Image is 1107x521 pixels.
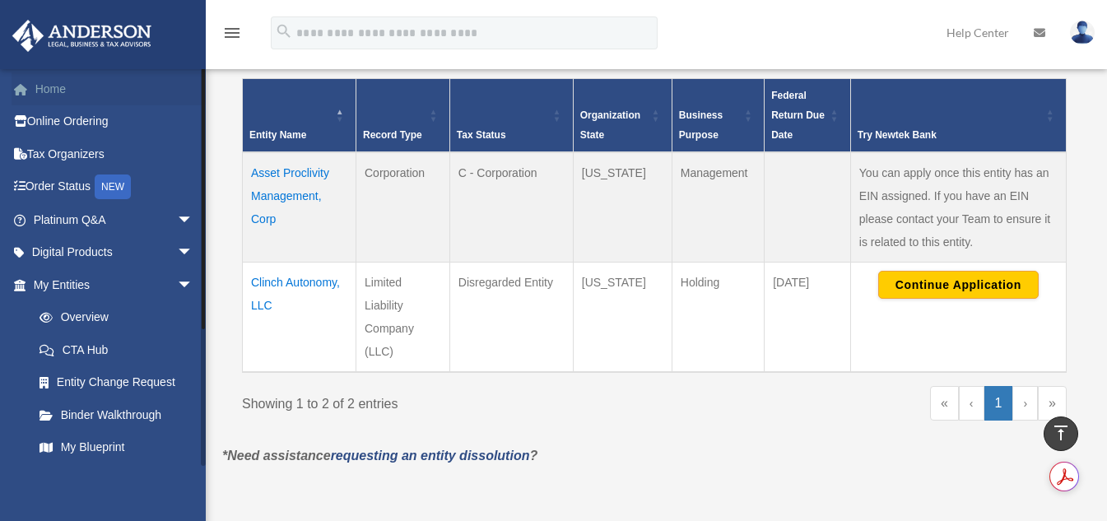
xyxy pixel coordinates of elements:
div: Try Newtek Bank [858,125,1041,145]
span: Federal Return Due Date [771,90,825,141]
span: arrow_drop_down [177,203,210,237]
td: [US_STATE] [573,152,672,263]
td: Disregarded Entity [449,262,573,372]
a: Online Ordering [12,105,218,138]
img: Anderson Advisors Platinum Portal [7,20,156,52]
th: Business Purpose: Activate to sort [672,78,764,152]
span: Organization State [580,109,640,141]
a: CTA Hub [23,333,210,366]
th: Federal Return Due Date: Activate to sort [765,78,851,152]
a: My Entitiesarrow_drop_down [12,268,210,301]
a: Binder Walkthrough [23,398,210,431]
th: Organization State: Activate to sort [573,78,672,152]
td: Limited Liability Company (LLC) [356,262,449,372]
th: Tax Status: Activate to sort [449,78,573,152]
a: Platinum Q&Aarrow_drop_down [12,203,218,236]
a: Last [1038,386,1067,421]
img: User Pic [1070,21,1095,44]
td: Asset Proclivity Management, Corp [243,152,356,263]
td: Clinch Autonomy, LLC [243,262,356,372]
a: Overview [23,301,202,334]
div: NEW [95,174,131,199]
div: Showing 1 to 2 of 2 entries [242,386,642,416]
a: requesting an entity dissolution [331,449,530,463]
a: Order StatusNEW [12,170,218,204]
td: [DATE] [765,262,851,372]
span: Entity Name [249,129,306,141]
td: You can apply once this entity has an EIN assigned. If you have an EIN please contact your Team t... [850,152,1066,263]
a: Digital Productsarrow_drop_down [12,236,218,269]
em: *Need assistance ? [222,449,537,463]
i: search [275,22,293,40]
a: vertical_align_top [1044,416,1078,451]
a: My Blueprint [23,431,210,464]
td: C - Corporation [449,152,573,263]
a: Home [12,72,218,105]
td: Corporation [356,152,449,263]
span: arrow_drop_down [177,236,210,270]
a: First [930,386,959,421]
td: Holding [672,262,764,372]
a: Entity Change Request [23,366,210,399]
span: Business Purpose [679,109,723,141]
i: vertical_align_top [1051,423,1071,443]
span: arrow_drop_down [177,268,210,302]
a: menu [222,29,242,43]
th: Try Newtek Bank : Activate to sort [850,78,1066,152]
td: Management [672,152,764,263]
td: [US_STATE] [573,262,672,372]
span: Tax Status [457,129,506,141]
th: Entity Name: Activate to invert sorting [243,78,356,152]
a: Tax Due Dates [23,463,210,496]
a: Next [1012,386,1038,421]
span: Record Type [363,129,422,141]
a: 1 [984,386,1013,421]
th: Record Type: Activate to sort [356,78,449,152]
button: Continue Application [878,271,1039,299]
i: menu [222,23,242,43]
a: Tax Organizers [12,137,218,170]
a: Previous [959,386,984,421]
